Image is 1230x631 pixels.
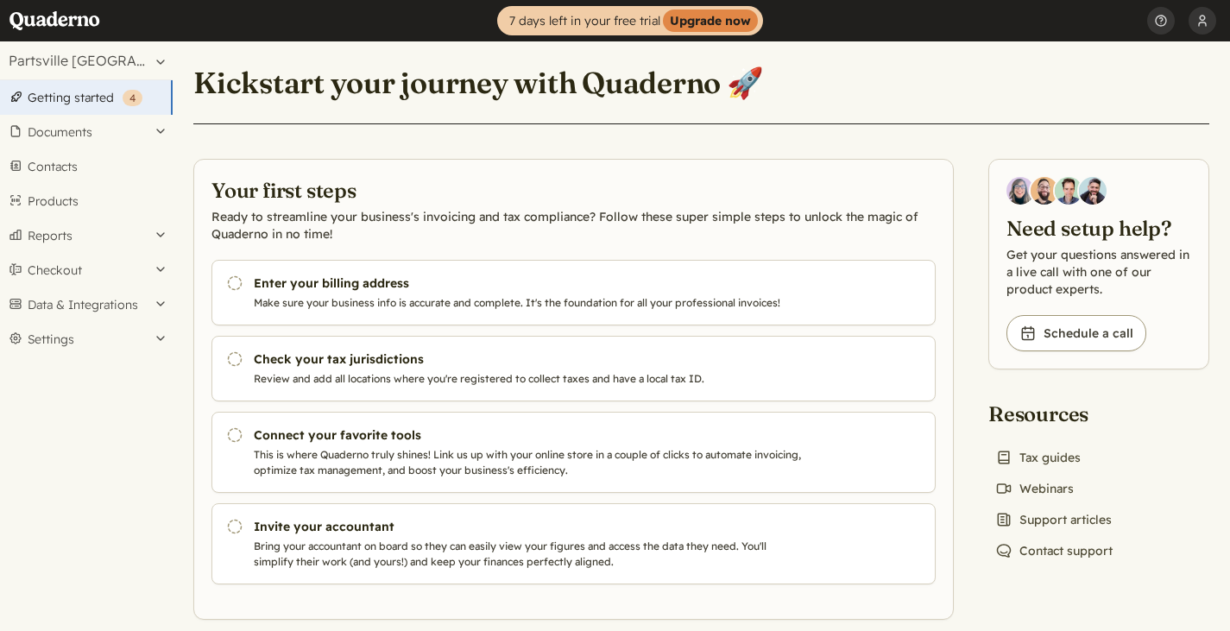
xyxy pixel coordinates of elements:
[988,539,1120,563] a: Contact support
[254,447,805,478] p: This is where Quaderno truly shines! Link us up with your online store in a couple of clicks to a...
[254,274,805,292] h3: Enter your billing address
[1055,177,1082,205] img: Ivo Oltmans, Business Developer at Quaderno
[1006,215,1191,243] h2: Need setup help?
[211,412,936,493] a: Connect your favorite tools This is where Quaderno truly shines! Link us up with your online stor...
[254,518,805,535] h3: Invite your accountant
[988,445,1088,470] a: Tax guides
[254,371,805,387] p: Review and add all locations where you're registered to collect taxes and have a local tax ID.
[1006,315,1146,351] a: Schedule a call
[1006,246,1191,298] p: Get your questions answered in a live call with one of our product experts.
[663,9,758,32] strong: Upgrade now
[988,508,1119,532] a: Support articles
[211,260,936,325] a: Enter your billing address Make sure your business info is accurate and complete. It's the founda...
[211,336,936,401] a: Check your tax jurisdictions Review and add all locations where you're registered to collect taxe...
[988,476,1081,501] a: Webinars
[988,401,1120,428] h2: Resources
[254,295,805,311] p: Make sure your business info is accurate and complete. It's the foundation for all your professio...
[211,503,936,584] a: Invite your accountant Bring your accountant on board so they can easily view your figures and ac...
[1006,177,1034,205] img: Diana Carrasco, Account Executive at Quaderno
[211,208,936,243] p: Ready to streamline your business's invoicing and tax compliance? Follow these super simple steps...
[193,64,764,101] h1: Kickstart your journey with Quaderno 🚀
[211,177,936,205] h2: Your first steps
[254,426,805,444] h3: Connect your favorite tools
[497,6,763,35] a: 7 days left in your free trialUpgrade now
[1079,177,1107,205] img: Javier Rubio, DevRel at Quaderno
[254,539,805,570] p: Bring your accountant on board so they can easily view your figures and access the data they need...
[1031,177,1058,205] img: Jairo Fumero, Account Executive at Quaderno
[254,350,805,368] h3: Check your tax jurisdictions
[129,91,136,104] span: 4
